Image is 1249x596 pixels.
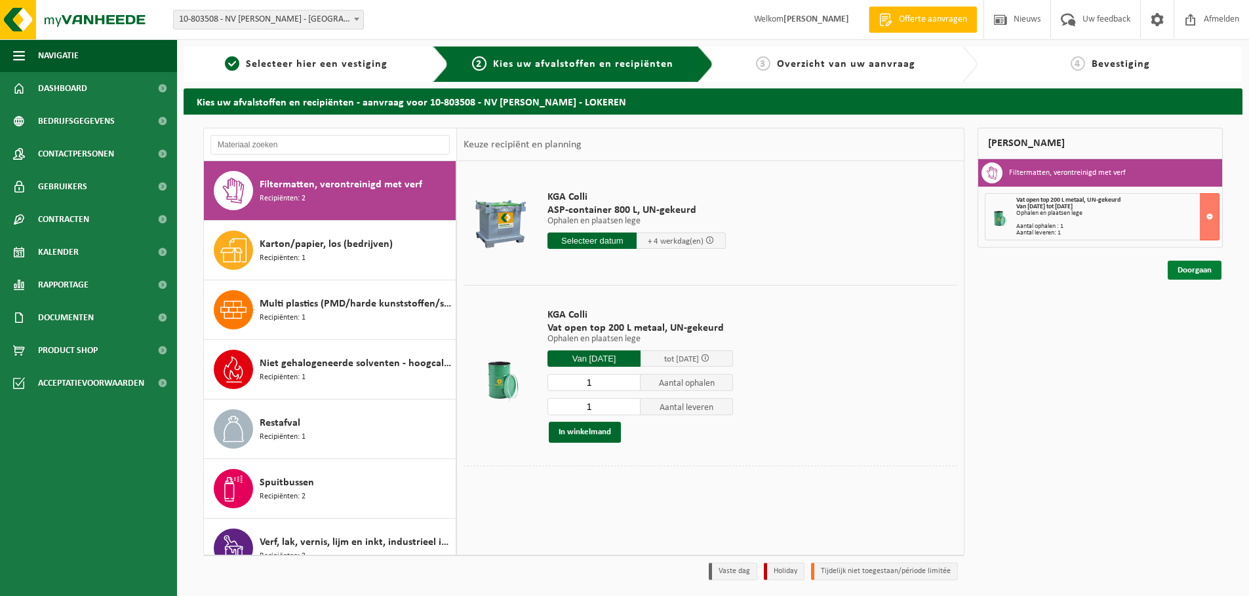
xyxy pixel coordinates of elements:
[204,221,456,280] button: Karton/papier, los (bedrijven) Recipiënten: 1
[38,138,114,170] span: Contactpersonen
[764,563,804,580] li: Holiday
[246,59,387,69] span: Selecteer hier een vestiging
[225,56,239,71] span: 1
[811,563,958,580] li: Tijdelijk niet toegestaan/période limitée
[260,371,306,384] span: Recipiënten: 1
[869,7,977,33] a: Offerte aanvragen
[664,355,699,363] span: tot [DATE]
[547,217,726,226] p: Ophalen en plaatsen lege
[260,415,300,431] span: Restafval
[38,105,115,138] span: Bedrijfsgegevens
[756,56,770,71] span: 3
[457,128,588,161] div: Keuze recipiënt en planning
[260,296,452,312] span: Multi plastics (PMD/harde kunststoffen/spanbanden/EPS/folie naturel/folie gemengd)
[547,350,641,367] input: Selecteer datum
[260,534,452,550] span: Verf, lak, vernis, lijm en inkt, industrieel in kleinverpakking
[260,431,306,443] span: Recipiënten: 1
[204,459,456,519] button: Spuitbussen Recipiënten: 2
[549,422,621,443] button: In winkelmand
[38,334,98,367] span: Product Shop
[1016,196,1120,204] span: Vat open top 200 L metaal, UN-gekeurd
[190,56,422,72] a: 1Selecteer hier een vestiging
[38,72,87,105] span: Dashboard
[641,374,734,391] span: Aantal ophalen
[260,356,452,371] span: Niet gehalogeneerde solventen - hoogcalorisch in 200lt-vat
[547,233,637,249] input: Selecteer datum
[1016,230,1219,236] div: Aantal leveren: 1
[547,335,733,344] p: Ophalen en plaatsen lege
[472,56,486,71] span: 2
[204,340,456,400] button: Niet gehalogeneerde solventen - hoogcalorisch in 200lt-vat Recipiënten: 1
[184,88,1242,114] h2: Kies uw afvalstoffen en recipiënten - aanvraag voor 10-803508 - NV [PERSON_NAME] - LOKEREN
[38,301,94,334] span: Documenten
[547,191,726,204] span: KGA Colli
[1016,203,1073,210] strong: Van [DATE] tot [DATE]
[1071,56,1085,71] span: 4
[260,252,306,265] span: Recipiënten: 1
[260,177,422,193] span: Filtermatten, verontreinigd met verf
[493,59,673,69] span: Kies uw afvalstoffen en recipiënten
[709,563,757,580] li: Vaste dag
[260,312,306,324] span: Recipiënten: 1
[260,236,393,252] span: Karton/papier, los (bedrijven)
[38,367,144,400] span: Acceptatievoorwaarden
[38,203,89,236] span: Contracten
[260,475,314,491] span: Spuitbussen
[547,204,726,217] span: ASP-container 800 L, UN-gekeurd
[1168,261,1221,280] a: Doorgaan
[38,170,87,203] span: Gebruikers
[547,308,733,322] span: KGA Colli
[978,128,1223,159] div: [PERSON_NAME]
[783,14,849,24] strong: [PERSON_NAME]
[1092,59,1150,69] span: Bevestiging
[173,10,364,29] span: 10-803508 - NV ANDRE DE WITTE - LOKEREN
[777,59,915,69] span: Overzicht van uw aanvraag
[896,13,970,26] span: Offerte aanvragen
[204,400,456,459] button: Restafval Recipiënten: 1
[260,491,306,503] span: Recipiënten: 2
[210,135,450,155] input: Materiaal zoeken
[38,269,89,301] span: Rapportage
[174,10,363,29] span: 10-803508 - NV ANDRE DE WITTE - LOKEREN
[38,39,79,72] span: Navigatie
[641,398,734,415] span: Aantal leveren
[204,519,456,578] button: Verf, lak, vernis, lijm en inkt, industrieel in kleinverpakking Recipiënten: 2
[1009,162,1126,183] h3: Filtermatten, verontreinigd met verf
[1016,223,1219,230] div: Aantal ophalen : 1
[1016,210,1219,217] div: Ophalen en plaatsen lege
[38,236,79,269] span: Kalender
[648,237,704,246] span: + 4 werkdag(en)
[547,322,733,335] span: Vat open top 200 L metaal, UN-gekeurd
[260,550,306,563] span: Recipiënten: 2
[260,193,306,205] span: Recipiënten: 2
[204,161,456,221] button: Filtermatten, verontreinigd met verf Recipiënten: 2
[204,280,456,340] button: Multi plastics (PMD/harde kunststoffen/spanbanden/EPS/folie naturel/folie gemengd) Recipiënten: 1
